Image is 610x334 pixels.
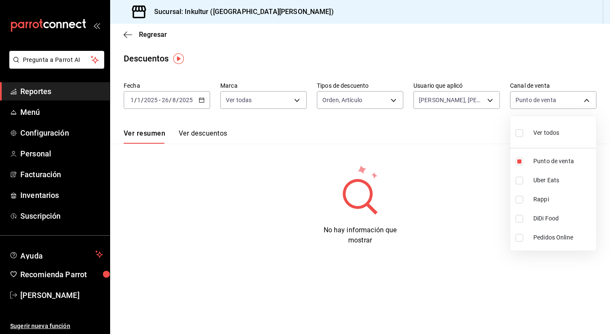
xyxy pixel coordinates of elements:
[533,233,593,242] span: Pedidos Online
[533,214,593,223] span: DiDi Food
[533,195,593,204] span: Rappi
[533,176,593,185] span: Uber Eats
[173,53,184,64] img: Tooltip marker
[533,128,559,137] span: Ver todos
[533,157,593,166] span: Punto de venta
